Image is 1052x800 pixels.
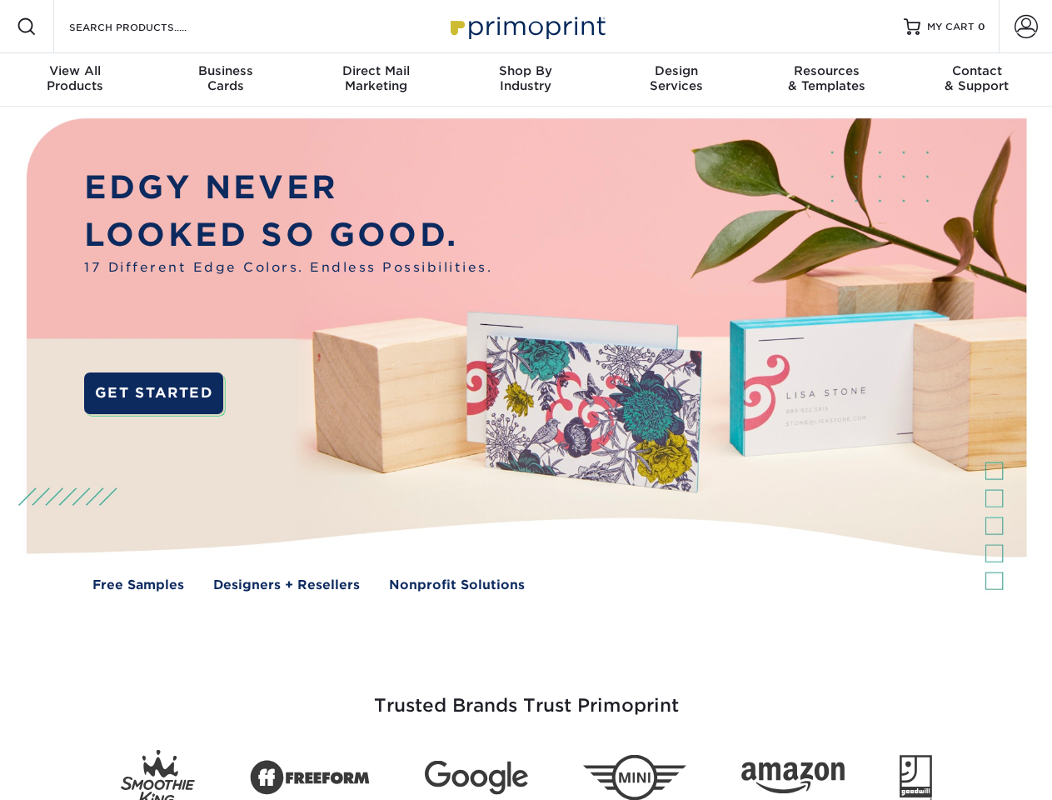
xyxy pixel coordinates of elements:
span: Resources [751,63,901,78]
a: Shop ByIndustry [451,53,601,107]
a: Contact& Support [902,53,1052,107]
img: Amazon [741,762,845,794]
span: Shop By [451,63,601,78]
div: & Templates [751,63,901,93]
span: 0 [978,21,985,32]
a: DesignServices [601,53,751,107]
p: EDGY NEVER [84,164,492,212]
img: Google [425,761,528,795]
span: Business [150,63,300,78]
a: Designers + Resellers [213,576,360,595]
a: BusinessCards [150,53,300,107]
span: Design [601,63,751,78]
h3: Trusted Brands Trust Primoprint [39,655,1014,737]
input: SEARCH PRODUCTS..... [67,17,230,37]
div: Cards [150,63,300,93]
div: Services [601,63,751,93]
div: Marketing [301,63,451,93]
div: & Support [902,63,1052,93]
div: Industry [451,63,601,93]
a: Free Samples [92,576,184,595]
a: Nonprofit Solutions [389,576,525,595]
a: Resources& Templates [751,53,901,107]
span: 17 Different Edge Colors. Endless Possibilities. [84,258,492,277]
img: Goodwill [900,755,932,800]
a: GET STARTED [84,372,223,414]
p: LOOKED SO GOOD. [84,212,492,259]
span: Contact [902,63,1052,78]
a: Direct MailMarketing [301,53,451,107]
span: Direct Mail [301,63,451,78]
span: MY CART [927,20,975,34]
img: Primoprint [443,8,610,44]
